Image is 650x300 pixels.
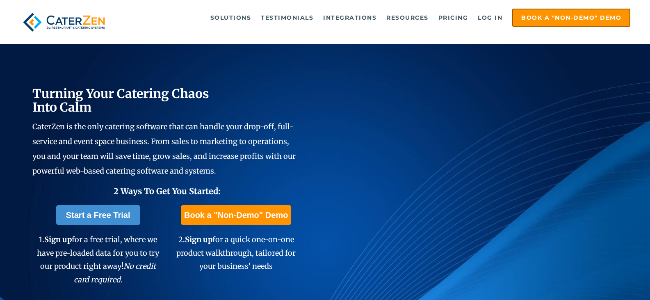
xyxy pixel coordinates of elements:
iframe: Help widget launcher [577,268,641,291]
a: Integrations [319,9,381,26]
a: Log in [474,9,506,26]
a: Book a "Non-Demo" Demo [181,205,291,225]
a: Start a Free Trial [56,205,140,225]
img: caterzen [20,9,108,36]
a: Book a "Non-Demo" Demo [512,9,630,27]
span: Sign up [185,235,212,244]
span: 1. for a free trial, where we have pre-loaded data for you to try our product right away! [37,235,159,284]
span: 2. for a quick one-on-one product walkthrough, tailored for your business' needs [176,235,296,271]
a: Resources [382,9,433,26]
em: No credit card required. [74,261,156,284]
a: Pricing [434,9,472,26]
a: Testimonials [257,9,317,26]
a: Solutions [206,9,255,26]
div: Navigation Menu [124,9,630,27]
span: 2 Ways To Get You Started: [114,186,221,196]
span: Sign up [44,235,72,244]
span: Turning Your Catering Chaos Into Calm [32,86,209,115]
span: CaterZen is the only catering software that can handle your drop-off, full-service and event spac... [32,122,296,176]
